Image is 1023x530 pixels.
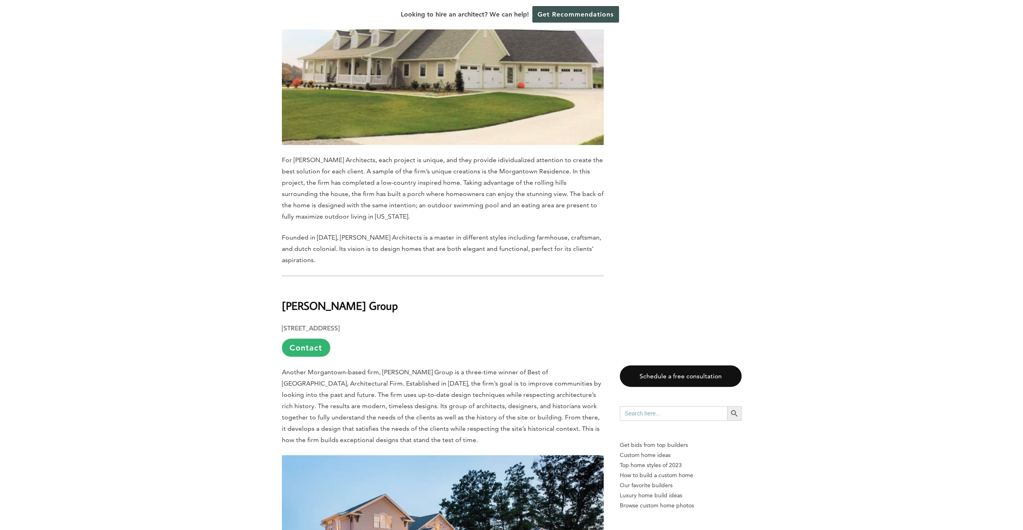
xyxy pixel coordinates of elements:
[282,156,604,220] span: For [PERSON_NAME] Architects, each project is unique, and they provide idividualized attention to...
[730,409,739,418] svg: Search
[620,365,742,387] a: Schedule a free consultation
[532,6,619,23] a: Get Recommendations
[620,450,742,460] a: Custom home ideas
[282,324,340,332] b: [STREET_ADDRESS]
[620,460,742,470] a: Top home styles of 2023
[282,298,398,312] b: [PERSON_NAME] Group
[620,490,742,501] a: Luxury home build ideas
[282,234,601,264] span: Founded in [DATE], [PERSON_NAME] Architects is a master in different styles including farmhouse, ...
[868,472,1013,520] iframe: Drift Widget Chat Controller
[620,480,742,490] a: Our favorite builders
[620,501,742,511] a: Browse custom home photos
[282,368,601,443] span: Another Morgantown-based firm, [PERSON_NAME] Group is a three-time winner of Best of [GEOGRAPHIC_...
[620,440,742,450] p: Get bids from top builders
[620,406,727,421] input: Search here...
[282,338,330,357] a: Contact
[620,470,742,480] a: How to build a custom home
